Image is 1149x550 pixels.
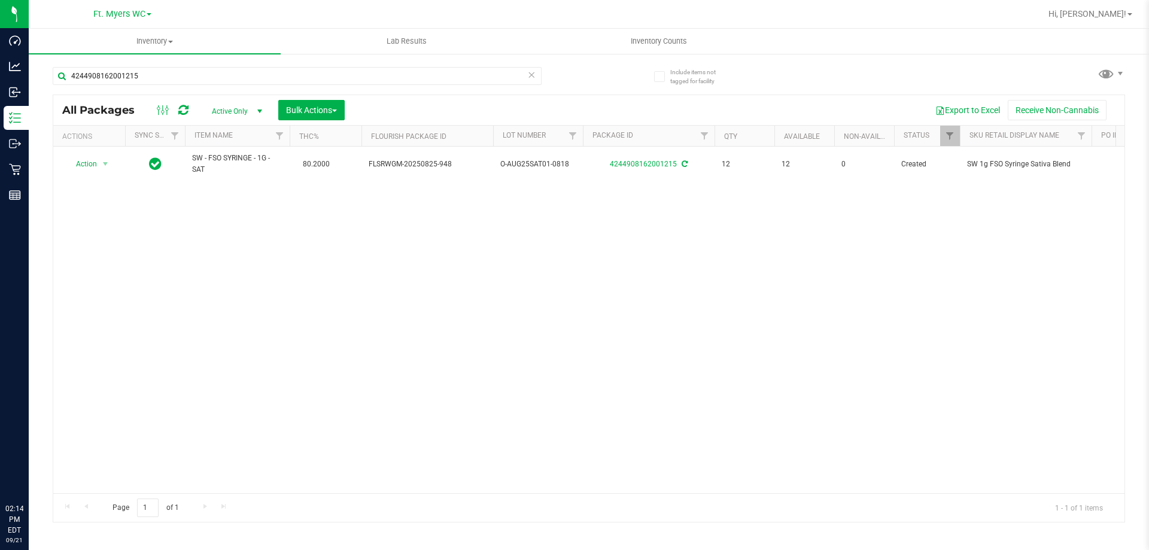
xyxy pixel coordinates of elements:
[940,126,960,146] a: Filter
[102,499,189,517] span: Page of 1
[695,126,715,146] a: Filter
[93,9,145,19] span: Ft. Myers WC
[782,159,827,170] span: 12
[841,159,887,170] span: 0
[137,499,159,517] input: 1
[615,36,703,47] span: Inventory Counts
[65,156,98,172] span: Action
[286,105,337,115] span: Bulk Actions
[533,29,785,54] a: Inventory Counts
[610,160,677,168] a: 4244908162001215
[928,100,1008,120] button: Export to Excel
[724,132,737,141] a: Qty
[194,131,233,139] a: Item Name
[62,104,147,117] span: All Packages
[1045,499,1112,516] span: 1 - 1 of 1 items
[192,153,282,175] span: SW - FSO SYRINGE - 1G - SAT
[670,68,730,86] span: Include items not tagged for facility
[9,189,21,201] inline-svg: Reports
[9,35,21,47] inline-svg: Dashboard
[967,159,1084,170] span: SW 1g FSO Syringe Sativa Blend
[12,454,48,490] iframe: Resource center
[371,132,446,141] a: Flourish Package ID
[9,163,21,175] inline-svg: Retail
[563,126,583,146] a: Filter
[9,60,21,72] inline-svg: Analytics
[270,126,290,146] a: Filter
[9,86,21,98] inline-svg: Inbound
[9,112,21,124] inline-svg: Inventory
[901,159,953,170] span: Created
[297,156,336,173] span: 80.2000
[1008,100,1107,120] button: Receive Non-Cannabis
[500,159,576,170] span: O-AUG25SAT01-0818
[29,29,281,54] a: Inventory
[29,36,281,47] span: Inventory
[680,160,688,168] span: Sync from Compliance System
[149,156,162,172] span: In Sync
[844,132,897,141] a: Non-Available
[1072,126,1092,146] a: Filter
[299,132,319,141] a: THC%
[135,131,181,139] a: Sync Status
[5,503,23,536] p: 02:14 PM EDT
[9,138,21,150] inline-svg: Outbound
[165,126,185,146] a: Filter
[592,131,633,139] a: Package ID
[369,159,486,170] span: FLSRWGM-20250825-948
[527,67,536,83] span: Clear
[969,131,1059,139] a: Sku Retail Display Name
[370,36,443,47] span: Lab Results
[722,159,767,170] span: 12
[1048,9,1126,19] span: Hi, [PERSON_NAME]!
[53,67,542,85] input: Search Package ID, Item Name, SKU, Lot or Part Number...
[5,536,23,545] p: 09/21
[1101,131,1119,139] a: PO ID
[503,131,546,139] a: Lot Number
[62,132,120,141] div: Actions
[784,132,820,141] a: Available
[281,29,533,54] a: Lab Results
[278,100,345,120] button: Bulk Actions
[98,156,113,172] span: select
[904,131,929,139] a: Status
